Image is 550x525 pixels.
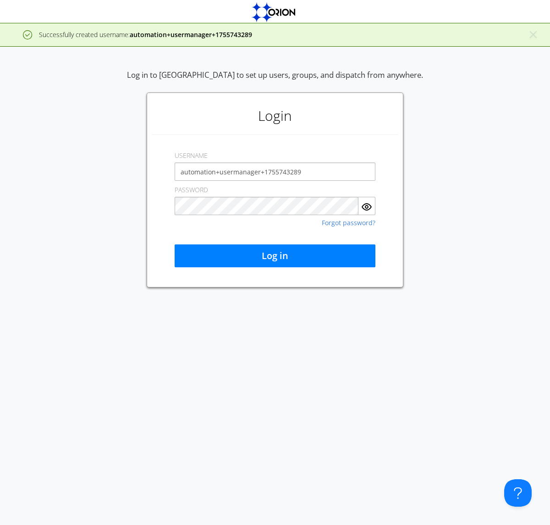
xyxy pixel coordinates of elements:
button: Show Password [358,197,375,215]
span: Successfully created username: [39,30,252,39]
img: eye.svg [361,201,372,212]
input: Password [175,197,358,215]
strong: automation+usermanager+1755743289 [130,30,252,39]
label: PASSWORD [175,185,208,195]
a: Forgot password? [322,220,375,226]
div: Log in to [GEOGRAPHIC_DATA] to set up users, groups, and dispatch from anywhere. [127,70,423,92]
button: Log in [175,244,375,267]
h1: Login [152,97,398,134]
label: USERNAME [175,151,208,160]
iframe: Toggle Customer Support [504,479,532,507]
